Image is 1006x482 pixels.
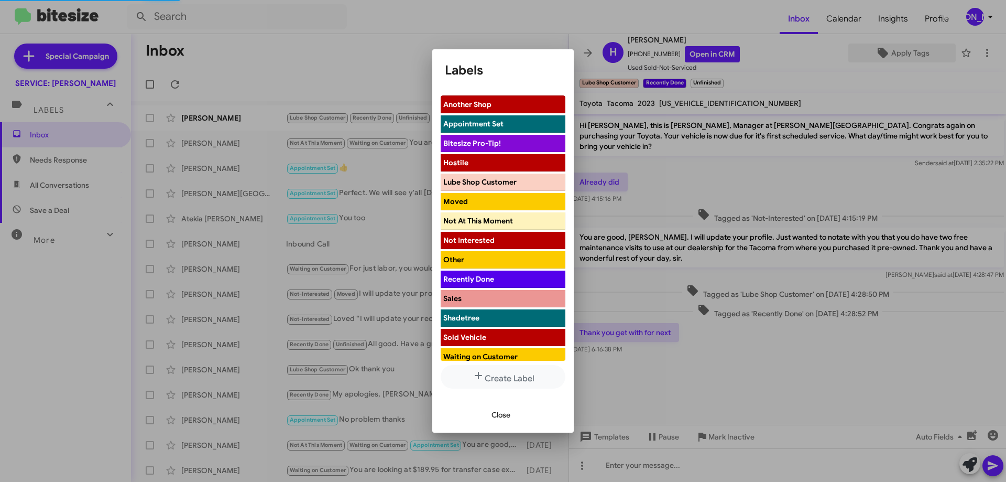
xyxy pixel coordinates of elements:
span: Hostile [443,158,468,167]
span: Appointment Set [443,119,504,128]
h1: Labels [445,62,561,79]
span: Recently Done [443,274,494,284]
span: Waiting on Customer [443,352,518,361]
span: Bitesize Pro-Tip! [443,138,501,148]
span: Other [443,255,464,264]
button: Create Label [441,365,565,389]
span: Close [491,405,510,424]
span: Moved [443,197,468,206]
span: Lube Shop Customer [443,177,517,187]
span: Not At This Moment [443,216,513,226]
span: Sold Vehicle [443,333,486,342]
span: Not Interested [443,235,495,245]
span: Sales [443,294,462,303]
span: Shadetree [443,313,479,323]
button: Close [483,405,519,424]
span: Another Shop [443,100,491,109]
